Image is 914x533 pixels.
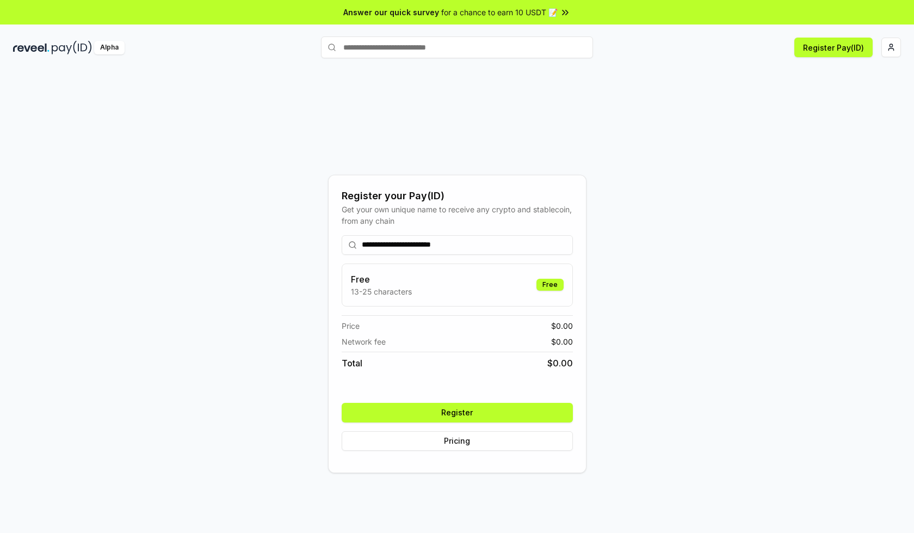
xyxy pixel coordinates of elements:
span: for a chance to earn 10 USDT 📝 [441,7,558,18]
img: reveel_dark [13,41,50,54]
button: Register [342,403,573,422]
button: Register Pay(ID) [794,38,873,57]
span: Total [342,357,362,370]
div: Register your Pay(ID) [342,188,573,204]
span: Price [342,320,360,332]
p: 13-25 characters [351,286,412,297]
span: $ 0.00 [551,320,573,332]
div: Free [536,279,564,291]
span: $ 0.00 [551,336,573,347]
button: Pricing [342,431,573,451]
span: $ 0.00 [547,357,573,370]
span: Answer our quick survey [343,7,439,18]
span: Network fee [342,336,386,347]
div: Alpha [94,41,125,54]
h3: Free [351,273,412,286]
img: pay_id [52,41,92,54]
div: Get your own unique name to receive any crypto and stablecoin, from any chain [342,204,573,226]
